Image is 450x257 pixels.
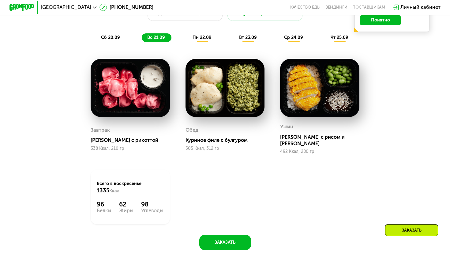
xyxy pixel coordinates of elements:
div: 62 [119,201,133,208]
div: [PERSON_NAME] с рисом и [PERSON_NAME] [280,134,364,147]
span: Ккал [109,188,119,194]
span: пн 22.09 [193,35,212,40]
div: Личный кабинет [400,4,441,11]
span: вс 21.09 [147,35,165,40]
div: Ужин [280,122,293,132]
div: 492 Ккал, 280 гр [280,149,359,154]
span: ср 24.09 [284,35,303,40]
div: Всего в воскресенье [97,181,163,195]
div: Заказать [385,224,438,236]
div: 98 [141,201,163,208]
div: Углеводы [141,208,163,213]
span: чт 25.09 [331,35,348,40]
span: 1335 [97,187,109,194]
span: [GEOGRAPHIC_DATA] [41,5,91,10]
div: [PERSON_NAME] с рикоттой [91,137,175,143]
span: вт 23.09 [239,35,257,40]
button: Понятно [360,15,401,25]
button: Заказать [199,235,251,250]
div: 505 Ккал, 312 гр [186,146,265,151]
a: Качество еды [290,5,321,10]
div: Белки [97,208,111,213]
a: [PHONE_NUMBER] [99,4,153,11]
div: Жиры [119,208,133,213]
div: Завтрак [91,126,110,135]
div: Обед [186,126,198,135]
div: Куриное филе с булгуром [186,137,270,143]
span: сб 20.09 [101,35,120,40]
div: 338 Ккал, 210 гр [91,146,170,151]
div: поставщикам [352,5,385,10]
div: 96 [97,201,111,208]
a: Вендинги [325,5,347,10]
